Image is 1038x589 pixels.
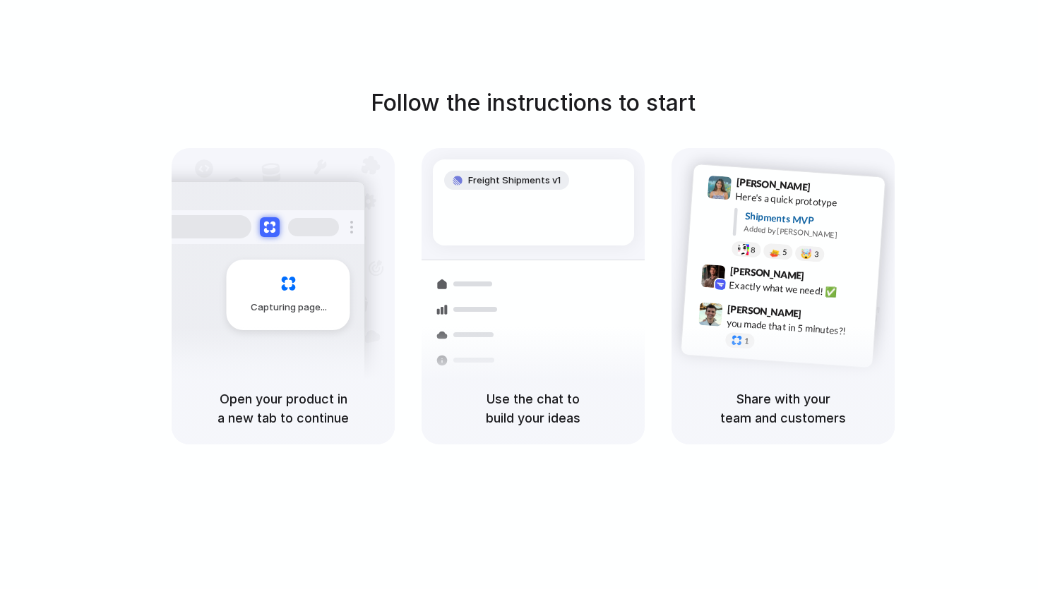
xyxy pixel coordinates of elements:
[809,269,837,286] span: 9:42 AM
[744,223,873,243] div: Added by [PERSON_NAME]
[782,248,787,255] span: 5
[439,389,628,427] h5: Use the chat to build your ideas
[801,248,813,259] div: 🤯
[735,188,876,212] div: Here's a quick prototype
[815,181,844,198] span: 9:41 AM
[729,277,870,301] div: Exactly what we need! ✅
[371,86,696,120] h1: Follow the instructions to start
[814,250,819,258] span: 3
[751,245,756,253] span: 8
[688,389,878,427] h5: Share with your team and customers
[251,300,329,315] span: Capturing page
[729,262,804,283] span: [PERSON_NAME]
[744,208,875,231] div: Shipments MVP
[468,174,561,188] span: Freight Shipments v1
[726,315,867,339] div: you made that in 5 minutes?!
[736,174,811,195] span: [PERSON_NAME]
[744,337,749,345] span: 1
[189,389,378,427] h5: Open your product in a new tab to continue
[727,300,802,321] span: [PERSON_NAME]
[806,308,835,324] span: 9:47 AM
